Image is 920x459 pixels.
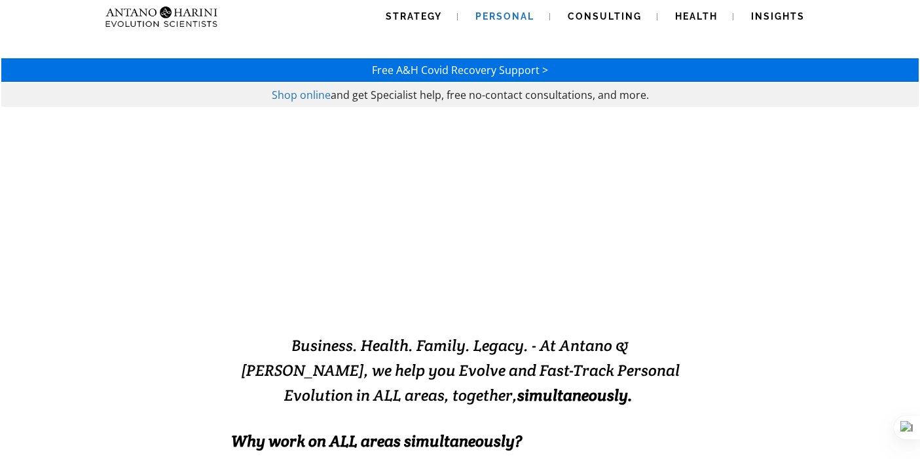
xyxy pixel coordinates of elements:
[304,273,441,305] strong: EVOLVING
[475,11,534,22] span: Personal
[517,385,633,405] b: simultaneously.
[231,431,522,451] span: Why work on ALL areas simultaneously?
[331,88,649,102] span: and get Specialist help, free no-contact consultations, and more.
[675,11,718,22] span: Health
[568,11,642,22] span: Consulting
[751,11,805,22] span: Insights
[386,11,442,22] span: Strategy
[241,335,680,405] span: Business. Health. Family. Legacy. - At Antano & [PERSON_NAME], we help you Evolve and Fast-Track ...
[372,63,548,77] a: Free A&H Covid Recovery Support >
[441,273,616,305] strong: EXCELLENCE
[272,88,331,102] a: Shop online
